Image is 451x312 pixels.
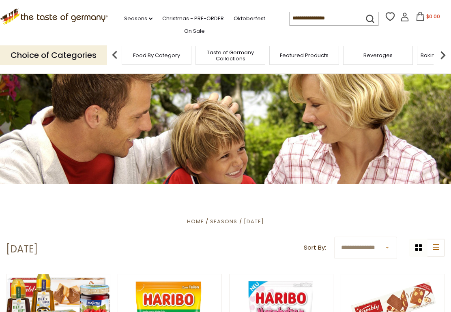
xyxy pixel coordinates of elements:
a: On Sale [184,27,205,36]
span: $0.00 [426,13,440,20]
h1: [DATE] [6,243,38,255]
a: Taste of Germany Collections [198,49,263,62]
a: Food By Category [133,52,180,58]
button: $0.00 [411,12,445,24]
a: Home [187,218,204,225]
a: Seasons [210,218,237,225]
a: [DATE] [244,218,264,225]
a: Christmas - PRE-ORDER [162,14,224,23]
img: next arrow [435,47,451,63]
a: Featured Products [280,52,329,58]
a: Beverages [363,52,393,58]
a: Seasons [124,14,152,23]
img: previous arrow [107,47,123,63]
label: Sort By: [304,243,326,253]
a: Oktoberfest [234,14,265,23]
